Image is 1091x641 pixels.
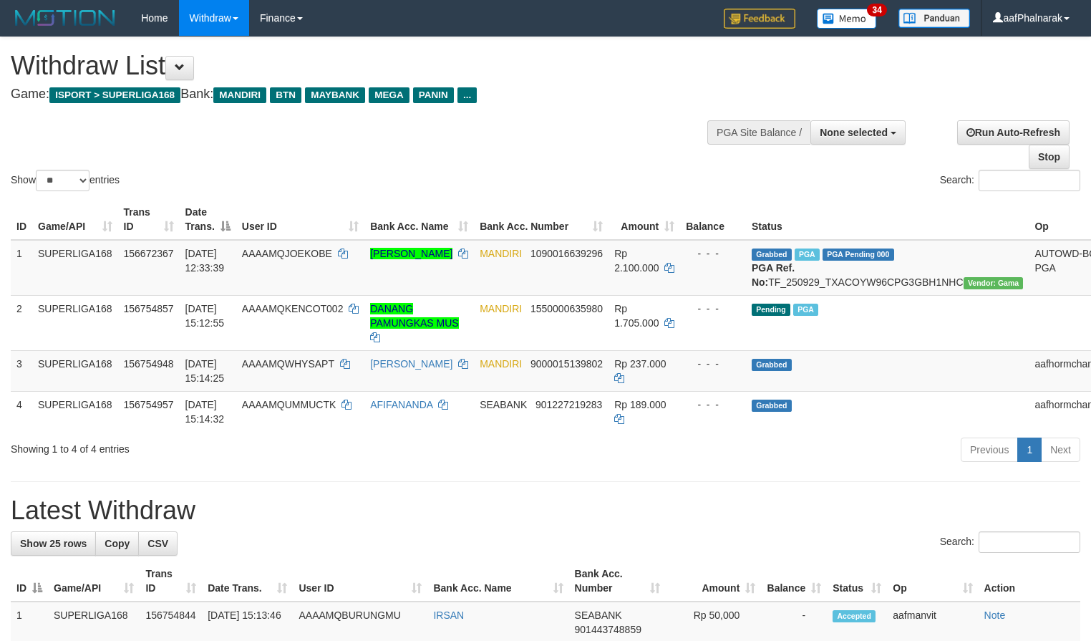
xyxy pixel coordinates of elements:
span: Marked by aafsengchandara [795,249,820,261]
th: Trans ID: activate to sort column ascending [140,561,202,602]
th: Game/API: activate to sort column ascending [48,561,140,602]
th: User ID: activate to sort column ascending [293,561,427,602]
a: Stop [1029,145,1070,169]
h1: Withdraw List [11,52,713,80]
span: Rp 1.705.000 [614,303,659,329]
span: AAAAMQKENCOT002 [242,303,344,314]
div: - - - [686,302,740,316]
span: Rp 189.000 [614,399,666,410]
b: PGA Ref. No: [752,262,795,288]
span: [DATE] 15:12:55 [185,303,225,329]
span: None selected [820,127,888,138]
span: Show 25 rows [20,538,87,549]
td: SUPERLIGA168 [32,295,118,350]
span: [DATE] 15:14:25 [185,358,225,384]
label: Search: [940,170,1080,191]
span: CSV [147,538,168,549]
th: Amount: activate to sort column ascending [666,561,761,602]
span: Marked by aafsengchandara [793,304,818,316]
th: ID: activate to sort column descending [11,561,48,602]
span: ISPORT > SUPERLIGA168 [49,87,180,103]
a: CSV [138,531,178,556]
span: 156672367 [124,248,174,259]
span: Vendor URL: https://trx31.1velocity.biz [964,277,1024,289]
a: IRSAN [433,609,464,621]
span: Rp 237.000 [614,358,666,370]
th: Op: activate to sort column ascending [887,561,978,602]
h4: Game: Bank: [11,87,713,102]
span: Grabbed [752,249,792,261]
span: MANDIRI [480,303,522,314]
input: Search: [979,170,1080,191]
span: Copy [105,538,130,549]
td: SUPERLIGA168 [32,391,118,432]
span: Rp 2.100.000 [614,248,659,274]
th: Game/API: activate to sort column ascending [32,199,118,240]
a: DANANG PAMUNGKAS MUS [370,303,458,329]
a: Next [1041,438,1080,462]
div: - - - [686,397,740,412]
span: MANDIRI [480,248,522,259]
select: Showentries [36,170,89,191]
td: TF_250929_TXACOYW96CPG3GBH1NHC [746,240,1029,296]
button: None selected [810,120,906,145]
div: PGA Site Balance / [707,120,810,145]
th: Action [979,561,1080,602]
span: Grabbed [752,400,792,412]
th: Date Trans.: activate to sort column descending [180,199,236,240]
span: PGA Pending [823,249,894,261]
td: 3 [11,350,32,391]
span: 156754957 [124,399,174,410]
a: Copy [95,531,139,556]
th: Status [746,199,1029,240]
th: Trans ID: activate to sort column ascending [118,199,180,240]
div: - - - [686,357,740,371]
span: AAAAMQWHYSAPT [242,358,334,370]
th: Bank Acc. Name: activate to sort column ascending [364,199,474,240]
th: Balance [680,199,746,240]
img: Button%20Memo.svg [817,9,877,29]
h1: Latest Withdraw [11,496,1080,525]
a: Previous [961,438,1018,462]
span: Copy 901443748859 to clipboard [575,624,641,635]
th: Bank Acc. Number: activate to sort column ascending [569,561,666,602]
span: MANDIRI [213,87,266,103]
span: Pending [752,304,790,316]
span: [DATE] 12:33:39 [185,248,225,274]
td: 4 [11,391,32,432]
span: Accepted [833,610,876,622]
span: AAAAMQJOEKOBE [242,248,332,259]
td: SUPERLIGA168 [32,350,118,391]
span: Copy 9000015139802 to clipboard [530,358,603,370]
th: Bank Acc. Number: activate to sort column ascending [474,199,608,240]
span: MEGA [369,87,409,103]
label: Show entries [11,170,120,191]
a: Show 25 rows [11,531,96,556]
span: Copy 1090016639296 to clipboard [530,248,603,259]
a: [PERSON_NAME] [370,248,452,259]
a: AFIFANANDA [370,399,432,410]
a: Run Auto-Refresh [957,120,1070,145]
span: 156754857 [124,303,174,314]
a: Note [984,609,1006,621]
span: ... [457,87,477,103]
img: panduan.png [898,9,970,28]
th: Amount: activate to sort column ascending [608,199,680,240]
th: Balance: activate to sort column ascending [761,561,827,602]
th: Bank Acc. Name: activate to sort column ascending [427,561,568,602]
img: MOTION_logo.png [11,7,120,29]
a: 1 [1017,438,1042,462]
td: 2 [11,295,32,350]
th: Date Trans.: activate to sort column ascending [202,561,293,602]
img: Feedback.jpg [724,9,795,29]
span: MAYBANK [305,87,365,103]
span: 34 [867,4,886,16]
span: PANIN [413,87,454,103]
th: User ID: activate to sort column ascending [236,199,364,240]
td: 1 [11,240,32,296]
th: Status: activate to sort column ascending [827,561,887,602]
span: [DATE] 15:14:32 [185,399,225,425]
div: Showing 1 to 4 of 4 entries [11,436,444,456]
span: SEABANK [480,399,527,410]
span: BTN [270,87,301,103]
